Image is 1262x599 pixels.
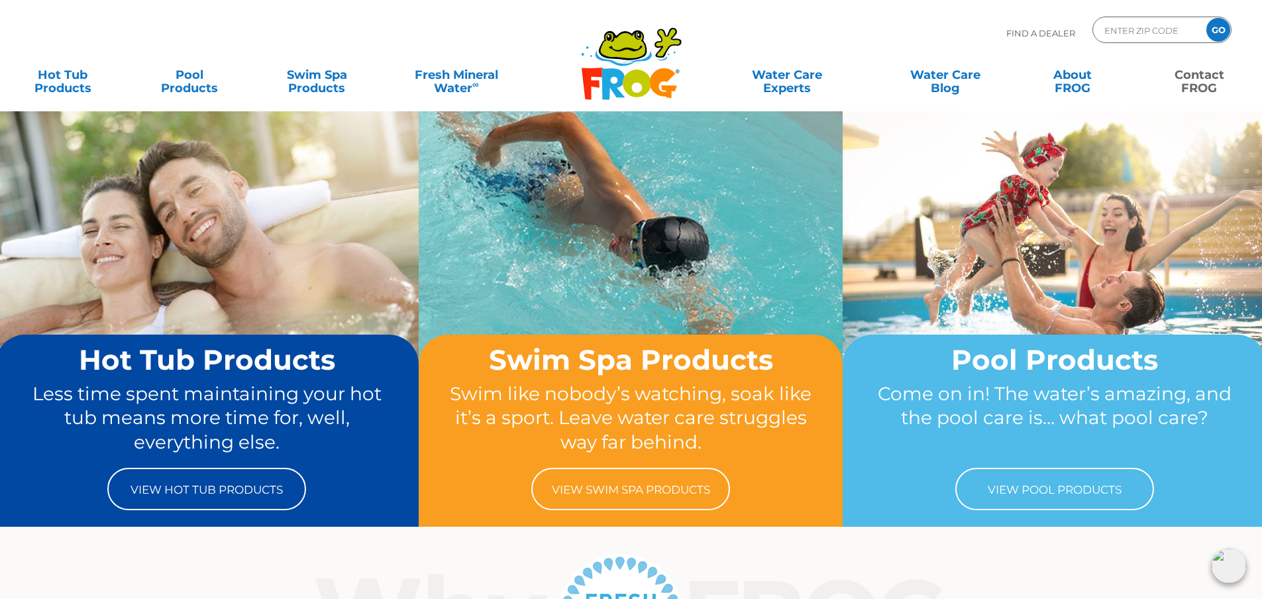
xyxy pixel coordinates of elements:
h2: Hot Tub Products [21,345,394,375]
p: Come on in! The water’s amazing, and the pool care is… what pool care? [868,382,1241,455]
p: Less time spent maintaining your hot tub means more time for, well, everything else. [21,382,394,455]
a: ContactFROG [1150,62,1249,88]
h2: Pool Products [868,345,1241,375]
img: home-banner-swim-spa-short [419,111,843,427]
input: GO [1206,18,1230,42]
a: Hot TubProducts [13,62,112,88]
a: Water CareBlog [896,62,994,88]
img: openIcon [1212,549,1246,583]
h2: Swim Spa Products [444,345,817,375]
a: View Swim Spa Products [531,468,730,510]
input: Zip Code Form [1103,21,1192,40]
a: Water CareExperts [707,62,867,88]
a: PoolProducts [140,62,239,88]
a: Fresh MineralWater∞ [394,62,518,88]
a: AboutFROG [1023,62,1122,88]
sup: ∞ [472,79,479,89]
a: View Pool Products [955,468,1154,510]
p: Find A Dealer [1006,17,1075,50]
p: Swim like nobody’s watching, soak like it’s a sport. Leave water care struggles way far behind. [444,382,817,455]
a: Swim SpaProducts [268,62,366,88]
a: View Hot Tub Products [107,468,306,510]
